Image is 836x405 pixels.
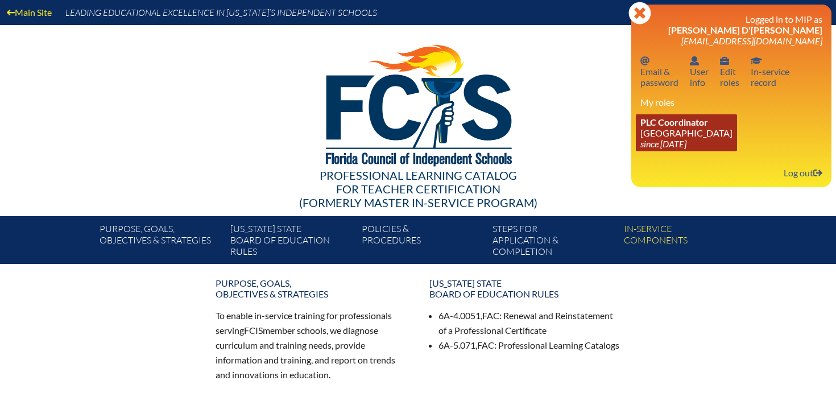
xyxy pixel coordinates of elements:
svg: User info [720,56,729,65]
a: Steps forapplication & completion [488,221,619,264]
img: FCISlogo221.eps [301,25,536,180]
li: 6A-5.071, : Professional Learning Catalogs [438,338,620,353]
a: [US_STATE] StateBoard of Education rules [226,221,357,264]
span: [EMAIL_ADDRESS][DOMAIN_NAME] [681,35,822,46]
div: Professional Learning Catalog (formerly Master In-service Program) [90,168,746,209]
i: since [DATE] [640,138,686,149]
svg: In-service record [751,56,762,65]
a: Email passwordEmail &password [636,53,683,90]
a: PLC Coordinator [GEOGRAPHIC_DATA] since [DATE] [636,114,737,151]
a: In-servicecomponents [619,221,750,264]
span: [PERSON_NAME] D'[PERSON_NAME] [668,24,822,35]
svg: Close [628,2,651,24]
svg: User info [690,56,699,65]
span: FAC [477,340,494,350]
span: FAC [482,310,499,321]
a: User infoEditroles [715,53,744,90]
span: for Teacher Certification [336,182,500,196]
svg: Log out [813,168,822,177]
h3: Logged in to MIP as [640,14,822,46]
a: Purpose, goals,objectives & strategies [209,273,413,304]
a: Purpose, goals,objectives & strategies [95,221,226,264]
a: Main Site [2,5,56,20]
a: Policies &Procedures [357,221,488,264]
h3: My roles [640,97,822,108]
li: 6A-4.0051, : Renewal and Reinstatement of a Professional Certificate [438,308,620,338]
svg: Email password [640,56,649,65]
a: User infoUserinfo [685,53,713,90]
span: FCIS [244,325,263,336]
span: PLC Coordinator [640,117,708,127]
p: To enable in-service training for professionals serving member schools, we diagnose curriculum an... [216,308,407,382]
a: Log outLog out [779,165,827,180]
a: [US_STATE] StateBoard of Education rules [423,273,627,304]
a: In-service recordIn-servicerecord [746,53,794,90]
